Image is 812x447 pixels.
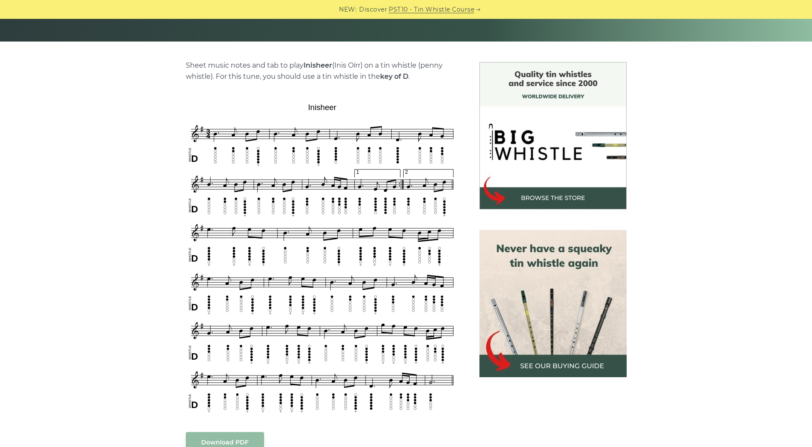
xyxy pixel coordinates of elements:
img: BigWhistle Tin Whistle Store [479,62,627,209]
a: PST10 - Tin Whistle Course [389,5,474,15]
p: Sheet music notes and tab to play (Inis Oírr) on a tin whistle (penny whistle). For this tune, yo... [186,60,459,82]
span: Discover [359,5,387,15]
img: tin whistle buying guide [479,230,627,377]
span: NEW: [339,5,357,15]
strong: Inisheer [303,61,332,69]
img: Inisheer Tin Whistle Tab & Sheet Music [186,100,459,415]
strong: key of D [380,72,408,80]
